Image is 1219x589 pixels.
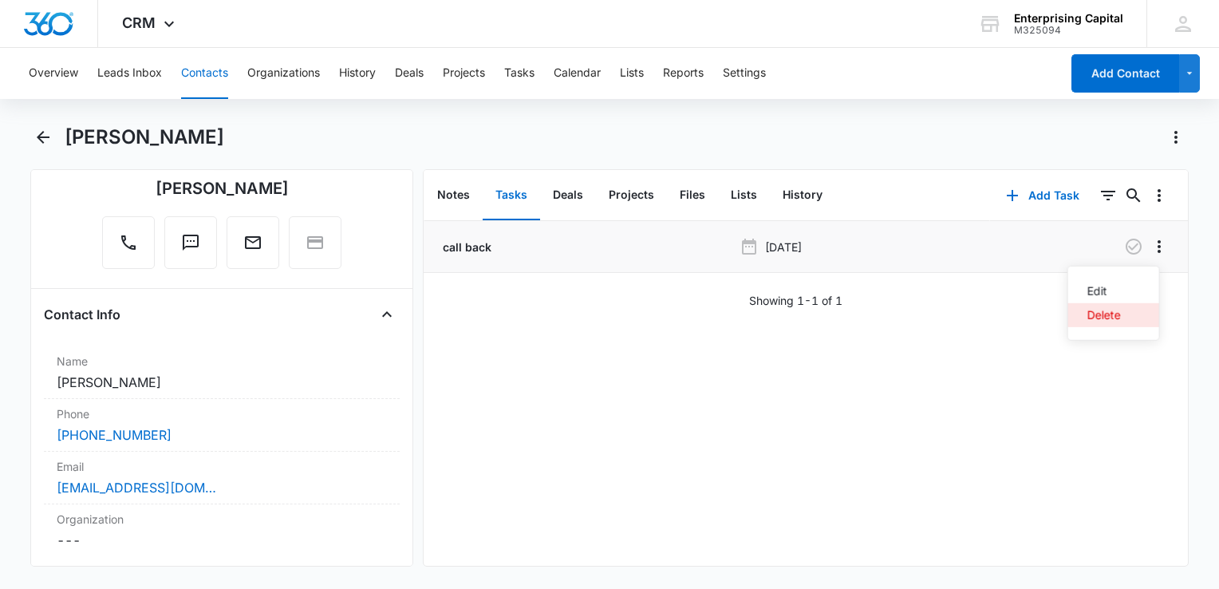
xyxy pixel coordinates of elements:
button: History [339,48,376,99]
button: Search... [1121,183,1146,208]
button: Projects [443,48,485,99]
label: Email [57,458,387,475]
div: Organization--- [44,504,400,556]
button: Calendar [554,48,601,99]
button: Tasks [483,171,540,220]
label: Address [57,563,387,579]
button: Back [30,125,55,150]
button: Leads Inbox [97,48,162,99]
button: Organizations [247,48,320,99]
button: Files [667,171,718,220]
h1: [PERSON_NAME] [65,125,224,149]
a: Text [164,241,217,255]
button: Overflow Menu [1146,183,1172,208]
dd: --- [57,531,387,550]
a: Call [102,241,155,255]
button: Filters [1095,183,1121,208]
button: Call [102,216,155,269]
button: Lists [718,171,770,220]
div: [PERSON_NAME] [156,176,289,200]
p: Showing 1-1 of 1 [749,292,842,309]
button: Notes [424,171,483,220]
button: History [770,171,835,220]
button: Deals [395,48,424,99]
div: Phone[PHONE_NUMBER] [44,399,400,452]
button: Tasks [504,48,535,99]
button: Deals [540,171,596,220]
label: Phone [57,405,387,422]
span: CRM [122,14,156,31]
a: Email [227,241,279,255]
button: Add Contact [1071,54,1179,93]
button: Overview [29,48,78,99]
a: [EMAIL_ADDRESS][DOMAIN_NAME] [57,478,216,497]
dd: [PERSON_NAME] [57,373,387,392]
button: Contacts [181,48,228,99]
div: account id [1014,25,1123,36]
label: Organization [57,511,387,528]
button: Actions [1163,125,1189,150]
button: Text [164,216,217,269]
h4: Contact Info [44,305,120,324]
button: Add Task [990,176,1095,215]
div: Name[PERSON_NAME] [44,346,400,399]
button: Close [374,302,400,327]
a: [PHONE_NUMBER] [57,425,172,445]
button: Email [227,216,279,269]
p: [DATE] [765,239,802,255]
button: Lists [620,48,644,99]
div: account name [1014,12,1123,25]
div: Email[EMAIL_ADDRESS][DOMAIN_NAME] [44,452,400,504]
button: Settings [723,48,766,99]
button: Reports [663,48,704,99]
button: Overflow Menu [1146,234,1172,259]
label: Name [57,353,387,370]
a: call back [440,239,491,255]
button: Projects [596,171,667,220]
